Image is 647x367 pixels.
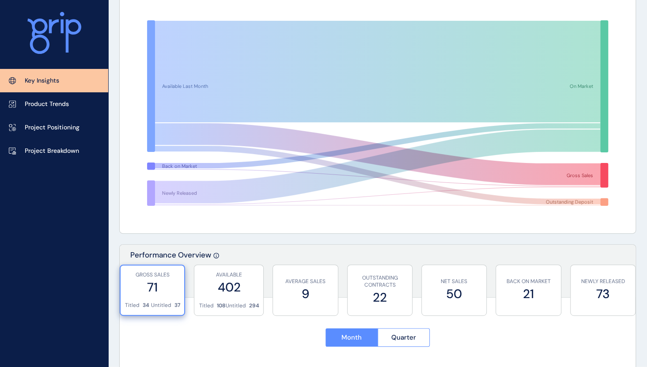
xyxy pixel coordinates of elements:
p: AVAILABLE [199,271,259,279]
p: 108 [216,302,225,310]
button: Quarter [378,328,430,347]
p: 294 [249,302,259,310]
p: GROSS SALES [125,271,180,279]
p: AVERAGE SALES [277,278,333,285]
span: Month [341,333,362,342]
p: Untitled [151,302,171,309]
p: BACK ON MARKET [500,278,556,285]
p: Titled [125,302,140,309]
label: 71 [125,279,180,296]
p: NET SALES [426,278,482,285]
p: Project Positioning [25,123,79,132]
label: 21 [500,285,556,303]
p: NEWLY RELEASED [575,278,631,285]
p: Key Insights [25,76,59,85]
p: Untitled [225,302,246,310]
label: 402 [199,279,259,296]
p: 37 [174,302,180,309]
button: Month [325,328,378,347]
p: Project Breakdown [25,147,79,155]
span: Quarter [391,333,416,342]
p: Product Trends [25,100,69,109]
label: 50 [426,285,482,303]
p: 34 [143,302,149,309]
label: 73 [575,285,631,303]
label: 9 [277,285,333,303]
p: Performance Overview [130,250,211,297]
p: OUTSTANDING CONTRACTS [352,274,408,289]
p: Titled [199,302,213,310]
label: 22 [352,289,408,306]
